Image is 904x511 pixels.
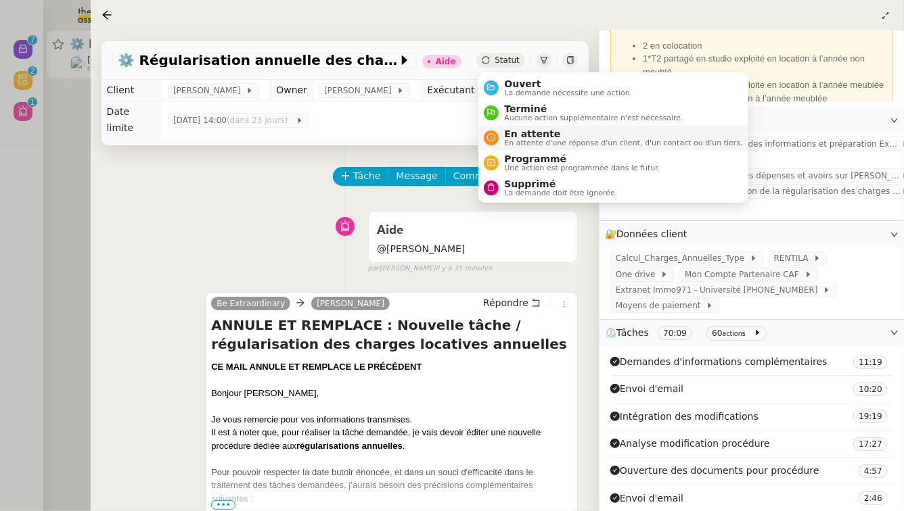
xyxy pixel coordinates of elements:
div: ⚙️Procédures [600,107,904,133]
span: Moyens de paiement [616,299,706,312]
strong: CE MAIL ANNULE ET REMPLACE LE PRÉCÉDENT [211,362,422,372]
span: La demande nécessite une action [504,89,630,97]
li: 1*T2 partagé en studio exploité en location à l’année meublée [643,78,888,92]
span: Tâches [616,327,649,338]
span: : [869,358,872,367]
span: En attente [504,128,742,139]
span: : [869,385,872,394]
span: Répondre [483,296,528,310]
span: @[PERSON_NAME] [377,241,569,257]
button: Message [388,167,445,186]
li: 2 en colocation [643,39,888,53]
span: (dans 23 jours) [227,116,290,125]
td: Client [101,80,162,101]
span: ⏲️ [605,327,773,338]
strong: régularisations annuelles [296,441,403,451]
td: Date limite [101,101,162,139]
div: Je vous remercie pour vos informations transmises. [211,413,572,427]
nz-tag: 10 [853,383,888,396]
span: En attente d'une réponse d'un client, d'un contact ou d'un tiers. [504,139,742,147]
nz-tag: 2 [859,491,888,505]
span: RENTILA [774,251,814,265]
div: ⏲️Tâches 70:09 60actions [600,320,904,346]
span: Ouverture des documents pour procédure [610,463,819,479]
button: Répondre [478,295,545,310]
span: Une action est programmée dans le futur. [504,164,660,172]
span: : [869,493,872,503]
button: Tâche [333,167,389,186]
div: Bonjour [PERSON_NAME], [211,387,572,400]
span: RCL Sous-Procédure 3 - Réalisation de la régularisation des charges sur [PERSON_NAME] [616,185,901,198]
span: RCL Sous-Procédure 1 - Collecte des informations et préparation Excel [616,137,901,151]
nz-tag: 4 [859,464,888,478]
span: Envoi d'email [610,491,683,506]
span: : [869,412,872,421]
span: 19 [872,358,882,367]
span: 🔐 [605,226,693,242]
span: 19 [872,412,882,421]
nz-tag: 17 [853,437,888,451]
span: [DATE] 14:00 [173,114,296,127]
span: Intégration des modifications [610,409,759,424]
span: Envoi d'email [610,381,683,397]
span: 20 [872,385,882,394]
div: Aide [436,57,456,66]
span: ⚙️ Régularisation annuelle des charges locatives [118,53,398,67]
span: Commentaire [453,168,518,184]
small: [PERSON_NAME] [368,263,492,274]
span: One drive [616,268,660,281]
span: Aucune action supplémentaire n'est nécessaire. [504,114,683,122]
nz-tag: 70:09 [658,326,692,340]
span: Programmé [504,153,660,164]
span: Ouvert [504,78,630,89]
div: Il est à noter que, pour réaliser la tâche demandée, je vais devoir éditer une nouvelle procédure... [211,426,572,452]
a: [PERSON_NAME] [311,297,390,310]
span: : [869,439,872,449]
span: il y a 35 minutes [436,263,493,274]
span: Mon Compte Partenaire CAF [685,268,804,281]
small: actions [723,330,746,337]
span: La demande doit être ignorée. [504,189,617,197]
span: 60 [712,328,722,338]
span: Message [396,168,437,184]
h4: ANNULE ET REMPLACE : Nouvelle tâche / régularisation des charges locatives annuelles [211,316,572,354]
span: 27 [872,439,882,449]
span: ••• [211,500,235,510]
td: Owner [271,80,313,101]
span: Demandes d'informations complémentaires [610,354,828,370]
span: RCL Sous-Procédure 2 - Saisie des dépenses et avoirs sur [PERSON_NAME] [616,169,901,182]
span: Aide [377,224,403,237]
span: Tâche [353,168,381,184]
span: Supprimé [504,178,617,189]
li: 1 Studio exploité en location à l’année meublée [643,92,888,105]
nz-tag: 11 [853,356,888,369]
div: 🔐Données client [600,221,904,247]
span: Statut [495,55,520,65]
span: Terminé [504,103,683,114]
div: Pour pouvoir respecter la date butoir énoncée, et dans un souci d'efficacité dans le traitement d... [211,466,572,506]
span: [PERSON_NAME] [324,84,397,97]
span: : [869,466,872,476]
td: Exécutant [422,80,480,101]
nz-tag: 19 [853,410,888,423]
span: Extranet Immo971 - Université [PHONE_NUMBER] [616,283,823,297]
span: Be Extraordinary [217,299,285,308]
li: 1*T2 partagé en studio exploité en location à l’année non meublé [643,52,888,78]
span: 57 [872,466,882,476]
span: par [368,263,380,274]
span: 46 [872,493,882,503]
span: Données client [616,228,687,239]
button: Commentaire [445,167,526,186]
span: [PERSON_NAME] [173,84,246,97]
span: Analyse modification procédure [610,436,770,452]
span: Calcul_Charges_Annuelles_Type [616,251,750,265]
